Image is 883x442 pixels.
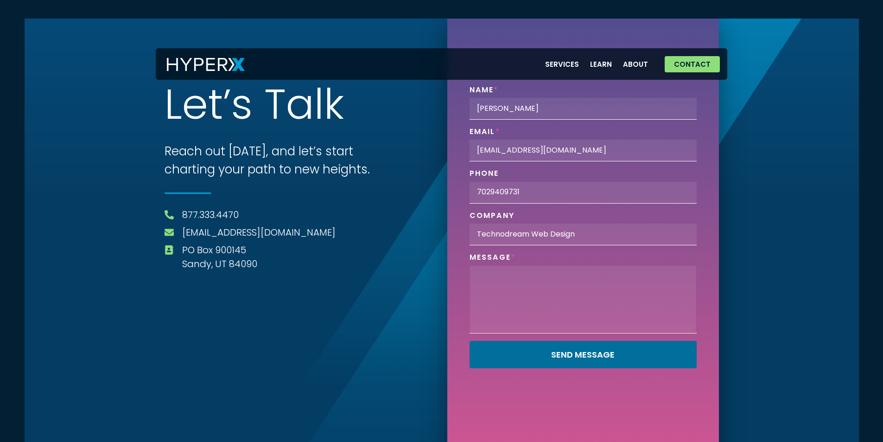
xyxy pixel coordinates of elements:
label: Message [470,253,516,265]
label: Phone [470,169,499,181]
span: PO Box 900145 Sandy, UT 84090 [180,243,257,271]
button: Send Message [470,341,697,368]
span: Contact [674,61,711,68]
h3: Reach out [DATE], and let’s start charting your path to new heights. [165,142,392,179]
nav: Menu [540,55,654,74]
span: k [324,85,344,129]
a: 877.333.4470 [182,208,239,222]
a: Learn [584,55,617,74]
iframe: Drift Widget Chat Controller [837,396,872,431]
img: HyperX Logo [167,58,245,71]
a: [EMAIL_ADDRESS][DOMAIN_NAME] [182,225,336,239]
input: Only numbers and phone characters (#, -, *, etc) are accepted. [470,182,697,204]
label: Company [470,211,515,224]
span: L [165,85,182,128]
span: t [208,85,223,128]
span: a [286,85,314,131]
span: ’ [223,85,231,125]
span: T [264,85,286,129]
label: Email [470,127,500,140]
a: About [617,55,654,74]
form: Contact Form [470,85,697,376]
span: l [314,85,324,126]
a: Services [540,55,584,74]
a: Contact [665,56,720,72]
span: s [231,85,253,129]
label: Name [470,85,499,98]
span: Send Message [551,351,615,359]
span: e [182,85,208,131]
